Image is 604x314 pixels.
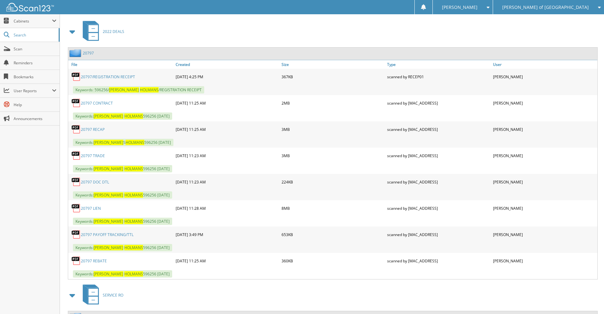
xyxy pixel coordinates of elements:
span: SERVICE RO [103,292,123,298]
div: scanned by [MAC_ADDRESS] [386,97,491,109]
span: User Reports [14,88,52,93]
span: HOLMANS [124,271,143,277]
div: 360KB [280,254,386,267]
a: 20797 RECAP [81,127,105,132]
a: Type [386,60,491,69]
div: 3MB [280,149,386,162]
a: 20797 CONTRACT [81,100,113,106]
span: [PERSON_NAME] [94,113,123,119]
a: 20797 [83,50,94,56]
div: scanned by [MAC_ADDRESS] [386,228,491,241]
span: HOLMANS [126,140,144,145]
div: scanned by [MAC_ADDRESS] [386,202,491,215]
span: HOLMANS [124,166,143,171]
div: 367KB [280,70,386,83]
div: [DATE] 11:25 AM [174,254,280,267]
div: [PERSON_NAME] [491,149,597,162]
div: [DATE] 3:49 PM [174,228,280,241]
span: Reminders [14,60,56,66]
img: PDF.png [71,151,81,160]
iframe: Chat Widget [572,284,604,314]
span: Search [14,32,55,38]
div: 2MB [280,97,386,109]
img: PDF.png [71,203,81,213]
div: [PERSON_NAME] [491,70,597,83]
div: [DATE] 11:23 AM [174,149,280,162]
a: File [68,60,174,69]
a: 20797 DOC DTL [81,179,109,185]
span: [PERSON_NAME] [94,245,123,250]
div: [PERSON_NAME] [491,254,597,267]
a: Size [280,60,386,69]
a: 20797 TRADE [81,153,105,158]
span: Keywords: 596256 [DATE] [73,112,172,120]
div: scanned by RECEP01 [386,70,491,83]
img: PDF.png [71,256,81,266]
div: [DATE] 4:25 PM [174,70,280,83]
div: scanned by [MAC_ADDRESS] [386,254,491,267]
span: HOLMANS [124,245,143,250]
span: [PERSON_NAME] [94,166,123,171]
div: [DATE] 11:23 AM [174,176,280,188]
span: Cabinets [14,18,52,24]
img: scan123-logo-white.svg [6,3,54,11]
div: scanned by [MAC_ADDRESS] [386,149,491,162]
img: PDF.png [71,125,81,134]
a: User [491,60,597,69]
img: folder2.png [69,49,83,57]
a: 20797 PAYOFF TRACKING/TTL [81,232,133,237]
div: [PERSON_NAME] [491,228,597,241]
span: Announcements [14,116,56,121]
div: [PERSON_NAME] [491,176,597,188]
span: HOLMANS [124,219,143,224]
div: 3MB [280,123,386,136]
div: 8MB [280,202,386,215]
div: [PERSON_NAME] [491,123,597,136]
div: scanned by [MAC_ADDRESS] [386,123,491,136]
span: Scan [14,46,56,52]
span: Keywords: 596256/ /REGISTRATION RECEIPT [73,86,204,93]
span: Bookmarks [14,74,56,80]
a: 2022 DEALS [79,19,124,44]
div: scanned by [MAC_ADDRESS] [386,176,491,188]
a: 20797 LIEN [81,206,101,211]
div: 224KB [280,176,386,188]
span: Keywords: 596256 [DATE] [73,165,172,172]
img: PDF.png [71,177,81,187]
span: [PERSON_NAME] [94,271,123,277]
span: Keywords: S 596256 [DATE] [73,139,173,146]
span: 2022 DEALS [103,29,124,34]
span: [PERSON_NAME] [94,140,123,145]
span: [PERSON_NAME] [442,5,477,9]
span: HOLMANS [124,192,143,198]
span: Keywords: 596256 [DATE] [73,270,172,278]
span: [PERSON_NAME] [94,192,123,198]
div: [DATE] 11:28 AM [174,202,280,215]
a: Created [174,60,280,69]
span: HOLMANS [124,113,143,119]
img: PDF.png [71,72,81,81]
a: 20797/REGISTRATION RECEIPT [81,74,135,80]
img: PDF.png [71,98,81,108]
span: Keywords: 596256 [DATE] [73,191,172,199]
span: Help [14,102,56,107]
div: 653KB [280,228,386,241]
div: [DATE] 11:25 AM [174,123,280,136]
div: [PERSON_NAME] [491,202,597,215]
span: Keywords: 596256 [DATE] [73,244,172,251]
div: [PERSON_NAME] [491,97,597,109]
span: [PERSON_NAME] of [GEOGRAPHIC_DATA] [502,5,589,9]
span: [PERSON_NAME] [109,87,139,93]
span: HOLMANS [140,87,159,93]
span: Keywords: 596256 [DATE] [73,218,172,225]
div: [DATE] 11:25 AM [174,97,280,109]
span: [PERSON_NAME] [94,219,123,224]
img: PDF.png [71,230,81,239]
a: 20797 REBATE [81,258,107,264]
a: SERVICE RO [79,283,123,308]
